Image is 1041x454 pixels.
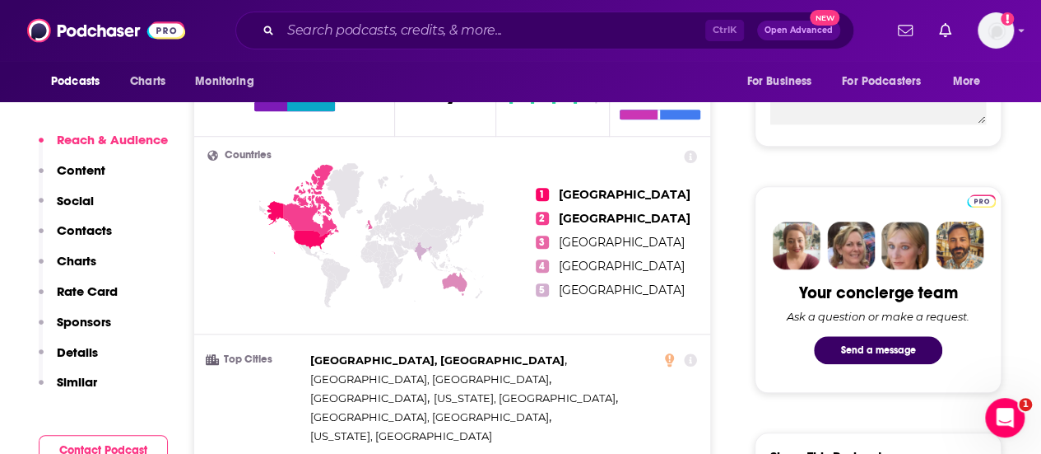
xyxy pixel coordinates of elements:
button: open menu [941,66,1001,97]
span: 2 [536,212,549,225]
span: Open Advanced [764,26,833,35]
span: Logged in as LBraverman [978,12,1014,49]
span: Monitoring [195,70,253,93]
span: [GEOGRAPHIC_DATA], [GEOGRAPHIC_DATA] [310,353,565,367]
svg: Add a profile image [1001,12,1014,26]
span: [US_STATE], [GEOGRAPHIC_DATA] [434,391,616,405]
span: [GEOGRAPHIC_DATA], [GEOGRAPHIC_DATA] [310,372,549,386]
iframe: Intercom live chat [985,398,1025,438]
p: Similar [57,374,97,390]
a: Show notifications dropdown [891,16,919,44]
button: Open AdvancedNew [757,21,840,40]
span: Countries [225,150,272,161]
button: Similar [39,374,97,405]
h3: Top Cities [207,354,304,365]
span: 4 [536,260,549,273]
button: open menu [831,66,945,97]
span: For Podcasters [842,70,921,93]
p: Rate Card [57,283,118,299]
span: 5 [536,283,549,297]
span: Charts [130,70,165,93]
span: [US_STATE], [GEOGRAPHIC_DATA] [310,429,492,442]
button: open menu [735,66,832,97]
span: Ctrl K [705,20,744,41]
button: Reach & Audience [39,132,168,162]
span: 1 [536,188,549,201]
div: Ask a question or make a request. [787,310,969,323]
button: open menu [184,66,275,97]
p: Social [57,193,94,208]
span: , [434,389,618,408]
span: , [310,389,430,408]
span: [GEOGRAPHIC_DATA] [310,391,427,405]
img: Barbara Profile [827,222,875,269]
img: Podchaser - Follow, Share and Rate Podcasts [27,15,185,46]
a: Show notifications dropdown [932,16,958,44]
span: [GEOGRAPHIC_DATA] [559,235,685,250]
p: Reach & Audience [57,132,168,147]
span: [GEOGRAPHIC_DATA], [GEOGRAPHIC_DATA] [310,410,549,424]
p: Sponsors [57,314,111,330]
button: Content [39,162,105,193]
div: Your concierge team [799,283,958,303]
span: [GEOGRAPHIC_DATA] [559,259,685,274]
span: 3 [536,236,549,249]
p: Contacts [57,222,112,238]
button: Social [39,193,94,223]
span: Podcasts [51,70,100,93]
button: Show profile menu [978,12,1014,49]
span: For Business [746,70,811,93]
button: Send a message [814,336,942,364]
span: , [310,351,567,370]
span: More [953,70,981,93]
button: Details [39,344,98,375]
span: [GEOGRAPHIC_DATA] [559,283,685,297]
img: Jules Profile [881,222,929,269]
button: Charts [39,253,96,283]
img: Podchaser Pro [967,194,996,208]
span: [GEOGRAPHIC_DATA] [559,211,690,226]
button: Contacts [39,222,112,253]
img: User Profile [978,12,1014,49]
span: , [310,370,551,389]
span: , [310,408,551,427]
input: Search podcasts, credits, & more... [281,17,705,44]
p: Details [57,344,98,360]
p: Charts [57,253,96,269]
button: Sponsors [39,314,111,344]
img: Sydney Profile [773,222,820,269]
a: Charts [119,66,175,97]
span: New [810,10,839,26]
a: Pro website [967,192,996,208]
span: [GEOGRAPHIC_DATA] [559,187,690,202]
p: Content [57,162,105,178]
div: Search podcasts, credits, & more... [235,12,854,49]
button: open menu [40,66,121,97]
button: Rate Card [39,283,118,314]
span: 1 [1019,398,1032,411]
img: Jon Profile [936,222,983,269]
